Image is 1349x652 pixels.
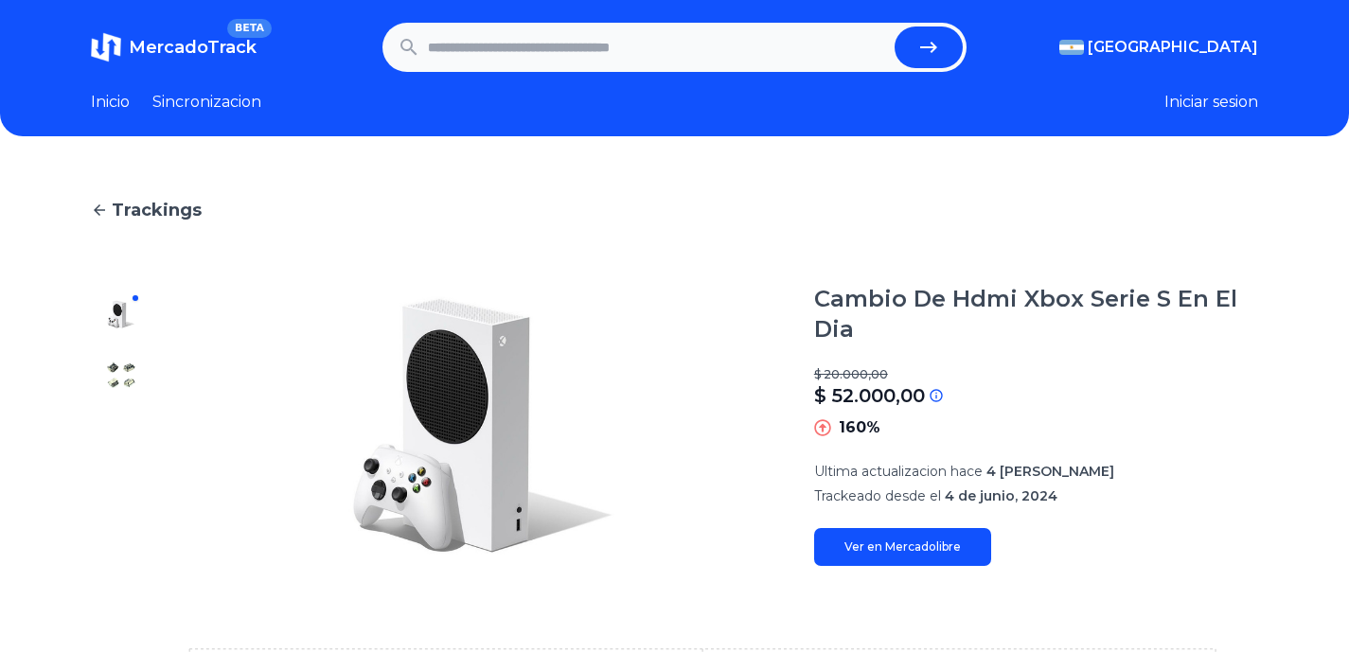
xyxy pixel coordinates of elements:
[945,487,1057,504] span: 4 de junio, 2024
[1059,40,1084,55] img: Argentina
[1164,91,1258,114] button: Iniciar sesion
[91,32,257,62] a: MercadoTrackBETA
[814,487,941,504] span: Trackeado desde el
[129,37,257,58] span: MercadoTrack
[152,91,261,114] a: Sincronizacion
[106,360,136,390] img: Cambio De Hdmi Xbox Serie S En El Dia
[91,32,121,62] img: MercadoTrack
[839,416,880,439] p: 160%
[814,382,925,409] p: $ 52.000,00
[814,284,1258,344] h1: Cambio De Hdmi Xbox Serie S En El Dia
[189,284,776,566] img: Cambio De Hdmi Xbox Serie S En El Dia
[1059,36,1258,59] button: [GEOGRAPHIC_DATA]
[814,463,983,480] span: Ultima actualizacion hace
[112,197,202,223] span: Trackings
[1088,36,1258,59] span: [GEOGRAPHIC_DATA]
[814,367,1258,382] p: $ 20.000,00
[814,528,991,566] a: Ver en Mercadolibre
[91,91,130,114] a: Inicio
[986,463,1114,480] span: 4 [PERSON_NAME]
[106,299,136,329] img: Cambio De Hdmi Xbox Serie S En El Dia
[227,19,272,38] span: BETA
[91,197,1258,223] a: Trackings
